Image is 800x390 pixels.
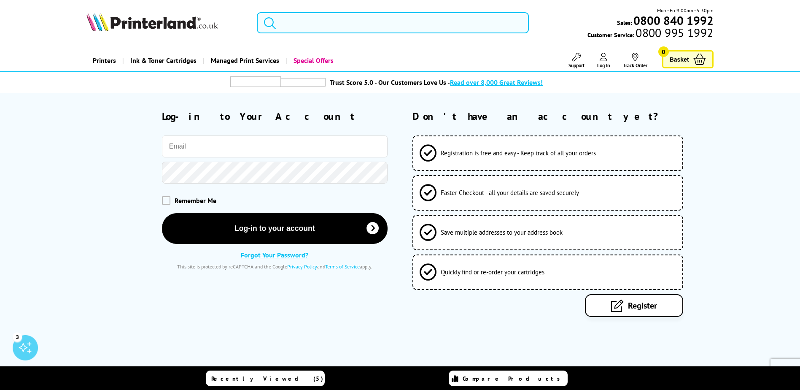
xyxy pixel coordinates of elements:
[623,53,647,68] a: Track Order
[441,189,579,197] span: Faster Checkout - all your details are saved securely
[203,50,286,71] a: Managed Print Services
[211,375,323,382] span: Recently Viewed (5)
[412,110,713,123] h2: Don't have an account yet?
[670,54,689,65] span: Basket
[86,13,218,31] img: Printerland Logo
[633,13,714,28] b: 0800 840 1992
[86,13,246,33] a: Printerland Logo
[449,371,568,386] a: Compare Products
[130,50,197,71] span: Ink & Toner Cartridges
[122,50,203,71] a: Ink & Toner Cartridges
[86,50,122,71] a: Printers
[568,62,585,68] span: Support
[597,53,610,68] a: Log In
[441,149,596,157] span: Registration is free and easy - Keep track of all your orders
[568,53,585,68] a: Support
[162,135,388,157] input: Email
[241,251,308,259] a: Forgot Your Password?
[585,294,683,317] a: Register
[662,50,714,68] a: Basket 0
[330,78,543,87] a: Trust Score 5.0 - Our Customers Love Us -Read over 8,000 Great Reviews!
[13,332,22,341] div: 3
[617,19,632,27] span: Sales:
[441,268,544,276] span: Quickly find or re-order your cartridges
[658,46,669,57] span: 0
[450,78,543,87] span: Read over 8,000 Great Reviews!
[441,228,563,236] span: Save multiple addresses to your address book
[162,110,388,123] h2: Log-in to Your Account
[230,76,281,87] img: trustpilot rating
[281,78,326,87] img: trustpilot rating
[287,263,317,270] a: Privacy Policy
[628,300,657,311] span: Register
[587,29,713,39] span: Customer Service:
[286,50,340,71] a: Special Offers
[657,6,714,14] span: Mon - Fri 9:00am - 5:30pm
[175,196,216,205] span: Remember Me
[597,62,610,68] span: Log In
[206,371,325,386] a: Recently Viewed (5)
[463,375,565,382] span: Compare Products
[325,263,360,270] a: Terms of Service
[162,263,388,270] div: This site is protected by reCAPTCHA and the Google and apply.
[162,213,388,244] button: Log-in to your account
[634,29,713,37] span: 0800 995 1992
[632,16,714,24] a: 0800 840 1992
